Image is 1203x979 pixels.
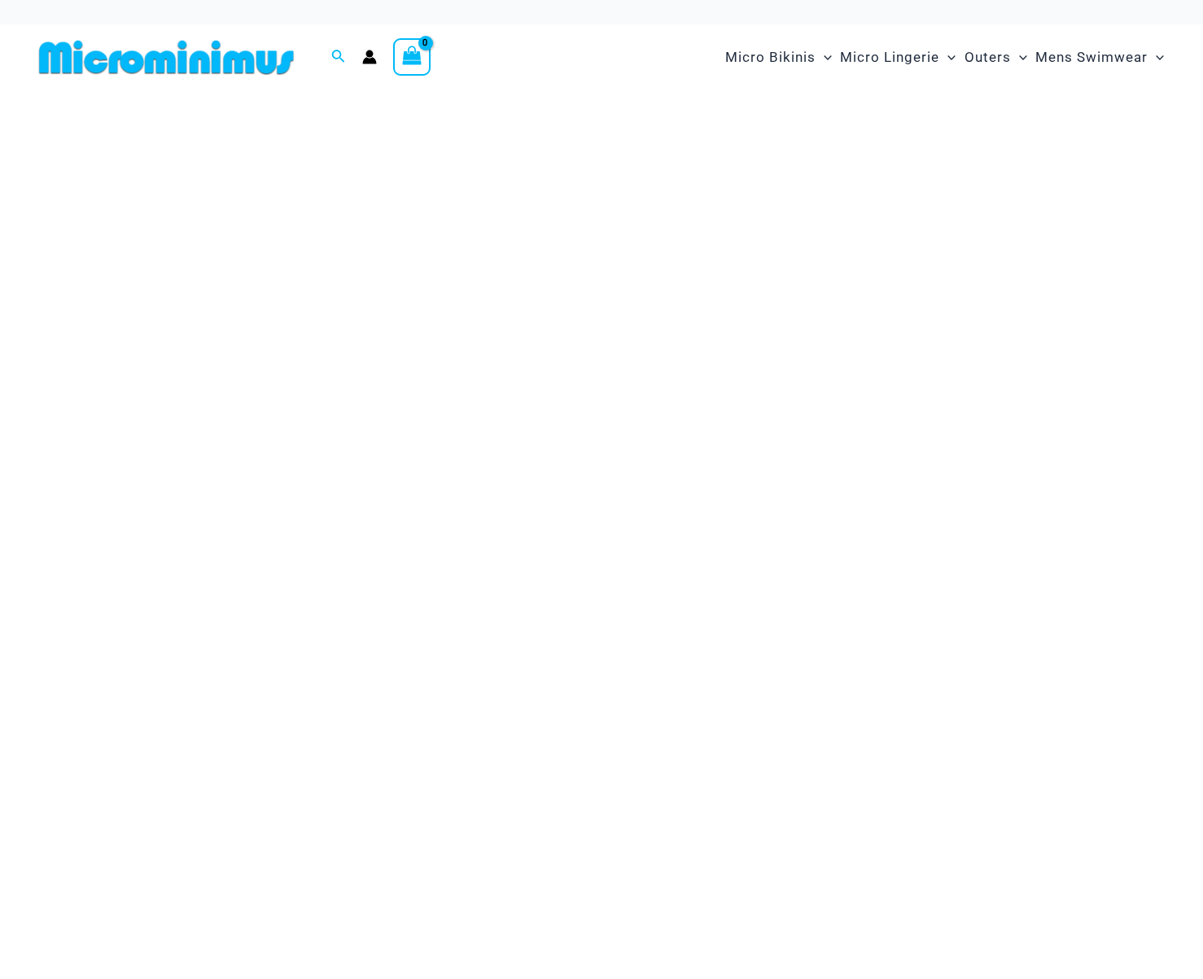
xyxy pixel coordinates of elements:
a: Search icon link [331,47,346,68]
span: Mens Swimwear [1035,37,1148,78]
span: Menu Toggle [939,37,956,78]
nav: Site Navigation [719,30,1170,85]
span: Menu Toggle [1011,37,1027,78]
a: Micro BikinisMenu ToggleMenu Toggle [721,33,836,82]
span: Menu Toggle [816,37,832,78]
a: Mens SwimwearMenu ToggleMenu Toggle [1031,33,1168,82]
span: Micro Lingerie [840,37,939,78]
img: MM SHOP LOGO FLAT [33,39,300,76]
a: OutersMenu ToggleMenu Toggle [960,33,1031,82]
a: View Shopping Cart, empty [393,38,431,76]
a: Account icon link [362,50,377,64]
span: Outers [965,37,1011,78]
span: Menu Toggle [1148,37,1164,78]
span: Micro Bikinis [725,37,816,78]
a: Micro LingerieMenu ToggleMenu Toggle [836,33,960,82]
